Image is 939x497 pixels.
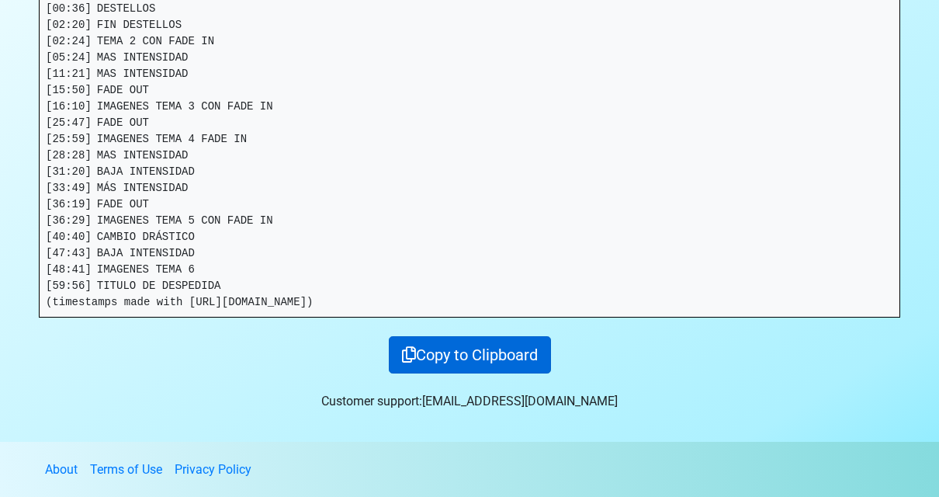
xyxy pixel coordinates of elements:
button: Copy to Clipboard [389,336,551,374]
a: Privacy Policy [175,462,251,477]
a: About [45,462,78,477]
iframe: Drift Widget Chat Controller [861,419,920,478]
a: Terms of Use [90,462,162,477]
